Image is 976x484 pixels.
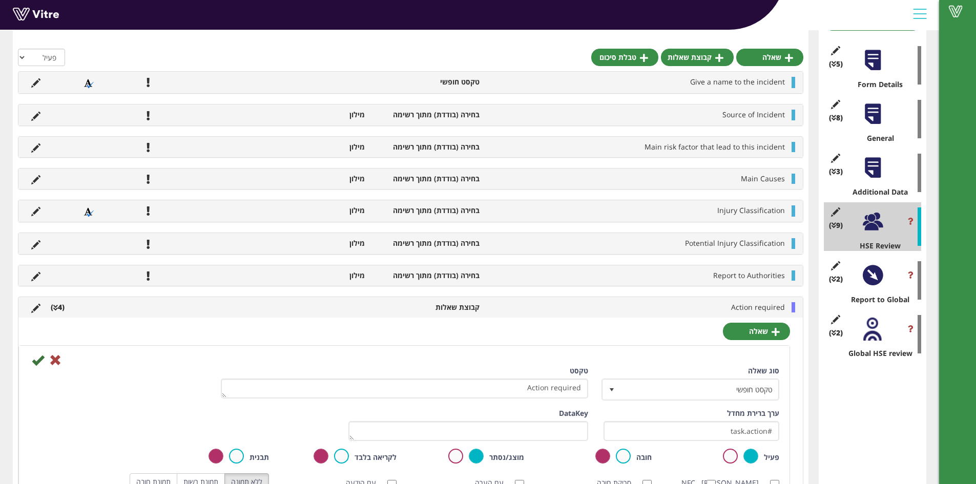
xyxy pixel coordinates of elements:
[559,408,588,418] label: DataKey
[832,133,921,143] div: General
[370,77,485,87] li: טקסט חופשי
[832,241,921,251] div: HSE Review
[713,270,785,280] span: Report to Authorities
[636,452,652,462] label: חובה
[717,205,785,215] span: Injury Classification
[832,187,921,197] div: Additional Data
[46,302,70,312] li: (4 )
[748,366,779,376] label: סוג שאלה
[736,49,803,66] a: שאלה
[832,348,921,359] div: Global HSE review
[829,59,843,69] span: (5 )
[829,274,843,284] span: (2 )
[645,142,785,152] span: Main risk factor that lead to this incident
[255,205,370,216] li: מילון
[255,110,370,120] li: מילון
[829,166,843,177] span: (3 )
[250,452,269,462] label: תבנית
[370,142,485,152] li: בחירה (בודדת) מתוך רשימה
[221,378,588,398] textarea: Action required
[764,452,779,462] label: פעיל
[727,408,779,418] label: ערך ברירת מחדל
[370,174,485,184] li: בחירה (בודדת) מתוך רשימה
[829,113,843,123] span: (8 )
[255,174,370,184] li: מילון
[370,110,485,120] li: בחירה (בודדת) מתוך רשימה
[370,238,485,248] li: בחירה (בודדת) מתוך רשימה
[591,49,658,66] a: טבלת סיכום
[370,270,485,281] li: בחירה (בודדת) מתוך רשימה
[355,452,397,462] label: לקריאה בלבד
[370,205,485,216] li: בחירה (בודדת) מתוך רשימה
[255,142,370,152] li: מילון
[731,302,785,312] span: Action required
[255,270,370,281] li: מילון
[685,238,785,248] span: Potential Injury Classification
[661,49,734,66] a: קבוצת שאלות
[832,79,921,90] div: Form Details
[370,302,485,312] li: קבוצת שאלות
[489,452,524,462] label: מוצג/נסתר
[722,110,785,119] span: Source of Incident
[621,380,779,398] span: טקסט חופשי
[741,174,785,183] span: Main Causes
[829,328,843,338] span: (2 )
[603,380,621,398] span: select
[255,238,370,248] li: מילון
[690,77,785,87] span: Give a name to the incident
[570,366,588,376] label: טקסט
[723,323,790,340] a: שאלה
[829,220,843,230] span: (9 )
[832,294,921,305] div: Report to Global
